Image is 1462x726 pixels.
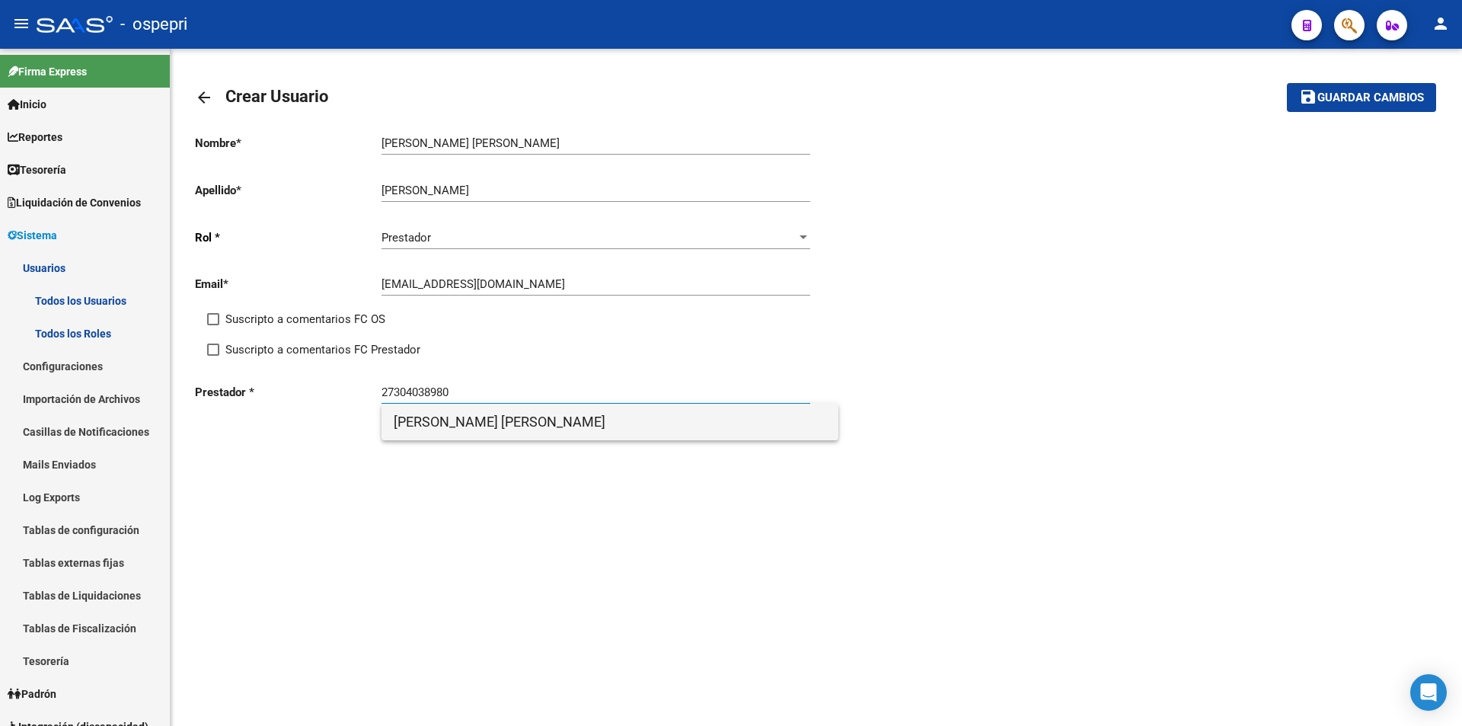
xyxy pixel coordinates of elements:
[195,384,381,401] p: Prestador *
[8,63,87,80] span: Firma Express
[8,227,57,244] span: Sistema
[195,182,381,199] p: Apellido
[8,686,56,702] span: Padrón
[1410,674,1447,711] div: Open Intercom Messenger
[381,231,431,245] span: Prestador
[1432,14,1450,33] mat-icon: person
[1299,88,1317,106] mat-icon: save
[195,276,381,293] p: Email
[225,341,420,359] span: Suscripto a comentarios FC Prestador
[195,229,381,246] p: Rol *
[1287,83,1436,111] button: Guardar cambios
[8,96,46,113] span: Inicio
[8,129,62,146] span: Reportes
[1317,91,1424,105] span: Guardar cambios
[12,14,30,33] mat-icon: menu
[8,194,141,211] span: Liquidación de Convenios
[225,310,385,328] span: Suscripto a comentarios FC OS
[195,135,381,152] p: Nombre
[8,162,66,178] span: Tesorería
[225,87,328,106] span: Crear Usuario
[120,8,187,41] span: - ospepri
[195,88,213,107] mat-icon: arrow_back
[394,404,826,440] span: [PERSON_NAME] [PERSON_NAME]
